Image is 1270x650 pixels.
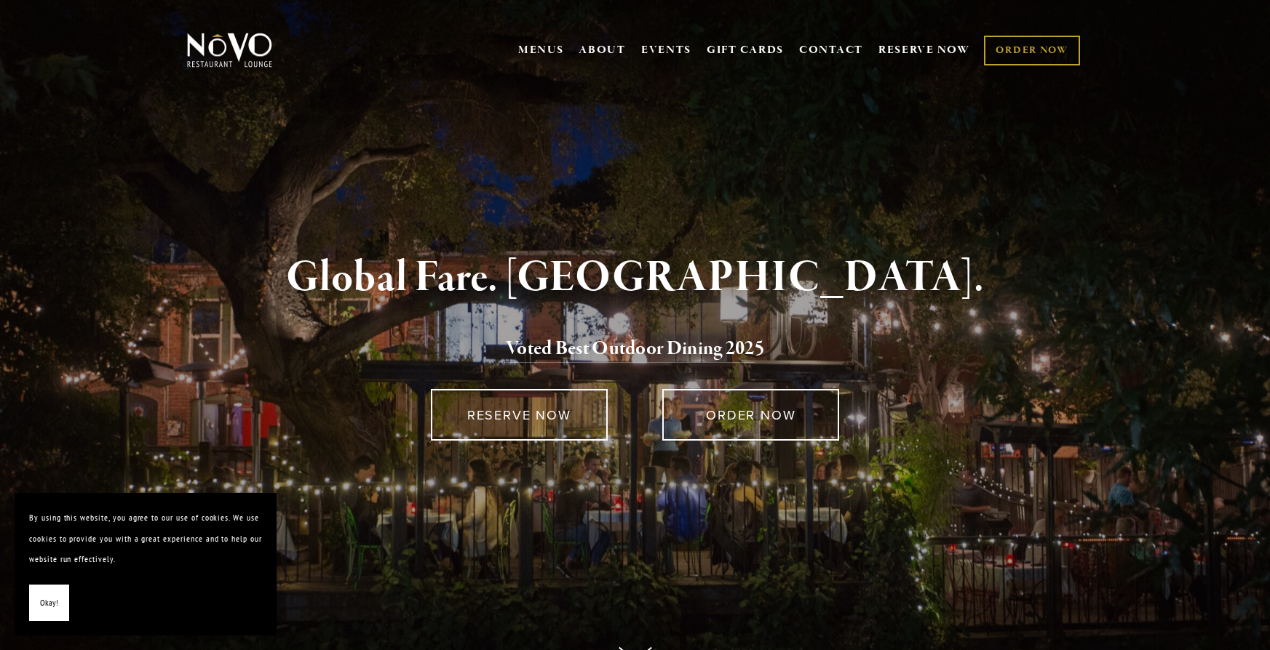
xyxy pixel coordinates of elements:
a: Voted Best Outdoor Dining 202 [506,336,755,364]
button: Okay! [29,585,69,622]
a: ORDER NOW [662,389,839,441]
h2: 5 [211,334,1060,364]
img: Novo Restaurant &amp; Lounge [184,32,275,68]
a: EVENTS [641,43,691,57]
a: CONTACT [799,36,863,64]
span: Okay! [40,593,58,614]
strong: Global Fare. [GEOGRAPHIC_DATA]. [286,250,984,305]
a: RESERVE NOW [431,389,608,441]
a: ORDER NOW [984,36,1079,65]
a: MENUS [518,43,564,57]
p: By using this website, you agree to our use of cookies. We use cookies to provide you with a grea... [29,507,262,570]
section: Cookie banner [15,493,277,635]
a: ABOUT [579,43,626,57]
a: GIFT CARDS [707,36,784,64]
a: RESERVE NOW [878,36,970,64]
